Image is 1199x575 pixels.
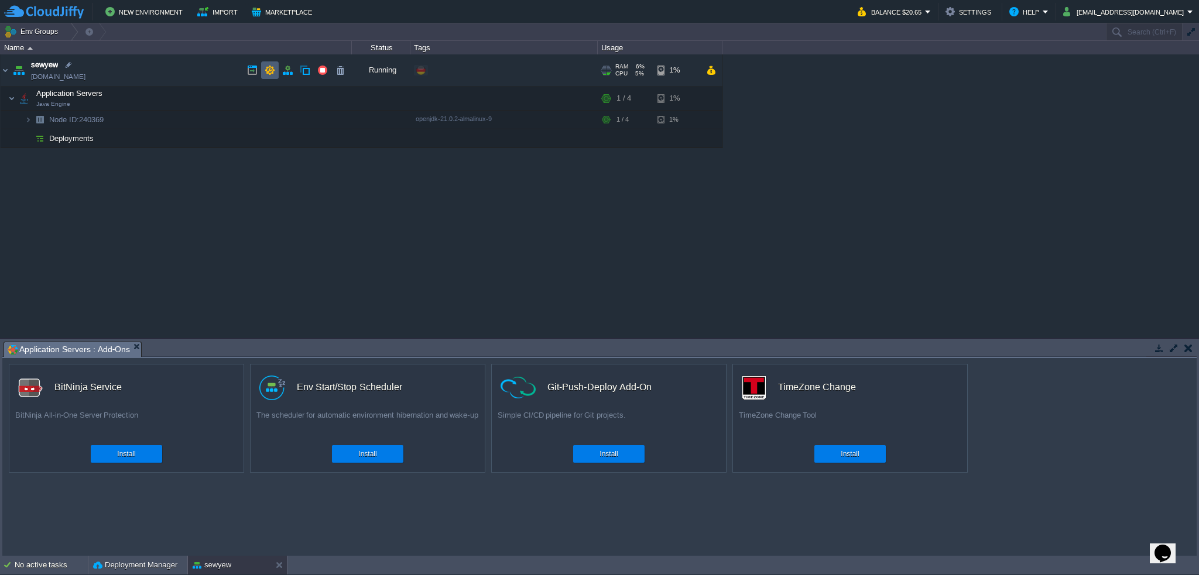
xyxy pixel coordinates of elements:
button: [EMAIL_ADDRESS][DOMAIN_NAME] [1063,5,1187,19]
span: RAM [615,63,628,70]
div: Tags [411,41,597,54]
div: The scheduler for automatic environment hibernation and wake-up [251,410,485,439]
span: Node ID: [49,115,79,124]
div: 1% [657,54,696,86]
button: sewyew [193,559,231,571]
span: 240369 [48,115,105,125]
a: Deployments [48,133,95,143]
iframe: chat widget [1150,528,1187,563]
div: 1 / 4 [616,111,629,129]
img: timezone-logo.png [742,376,766,400]
div: Env Start/Stop Scheduler [297,375,402,400]
img: AMDAwAAAACH5BAEAAAAALAAAAAABAAEAAAICRAEAOw== [25,111,32,129]
button: Env Groups [4,23,62,40]
div: BitNinja All-in-One Server Protection [9,410,244,439]
button: Install [117,448,135,460]
button: Install [599,448,618,460]
div: Git-Push-Deploy Add-On [547,375,652,400]
img: AMDAwAAAACH5BAEAAAAALAAAAAABAAEAAAICRAEAOw== [32,129,48,147]
img: AMDAwAAAACH5BAEAAAAALAAAAAABAAEAAAICRAEAOw== [16,87,32,110]
img: AMDAwAAAACH5BAEAAAAALAAAAAABAAEAAAICRAEAOw== [11,54,27,86]
div: 1% [657,87,696,110]
button: Import [197,5,241,19]
img: CloudJiffy [4,5,84,19]
button: Balance $20.65 [858,5,925,19]
img: logo.png [259,376,285,400]
button: Install [358,448,376,460]
div: Simple CI/CD pipeline for Git projects. [492,410,726,439]
div: Usage [598,41,722,54]
a: [DOMAIN_NAME] [31,71,85,82]
span: Java Engine [36,101,70,108]
img: AMDAwAAAACH5BAEAAAAALAAAAAABAAEAAAICRAEAOw== [1,54,10,86]
div: Running [352,54,410,86]
div: TimeZone Change [778,375,856,400]
div: TimeZone Change Tool [733,410,967,439]
div: Status [352,41,410,54]
div: Name [1,41,351,54]
button: Install [841,448,859,460]
a: sewyew [31,59,58,71]
img: logo.png [18,376,43,400]
img: AMDAwAAAACH5BAEAAAAALAAAAAABAAEAAAICRAEAOw== [28,47,33,50]
span: 6% [633,63,645,70]
div: 1% [657,111,696,129]
span: openjdk-21.0.2-almalinux-9 [416,115,492,122]
a: Node ID:240369 [48,115,105,125]
button: Marketplace [252,5,316,19]
img: ci-cd-icon.png [501,377,536,398]
span: CPU [615,70,628,77]
span: 5% [632,70,644,77]
img: AMDAwAAAACH5BAEAAAAALAAAAAABAAEAAAICRAEAOw== [8,87,15,110]
span: Application Servers : Add-Ons [8,342,130,357]
img: AMDAwAAAACH5BAEAAAAALAAAAAABAAEAAAICRAEAOw== [25,129,32,147]
div: 1 / 4 [616,87,631,110]
div: BitNinja Service [54,375,122,400]
span: Application Servers [35,88,104,98]
button: Settings [946,5,995,19]
div: No active tasks [15,556,88,574]
img: AMDAwAAAACH5BAEAAAAALAAAAAABAAEAAAICRAEAOw== [32,111,48,129]
button: Help [1009,5,1043,19]
button: New Environment [105,5,186,19]
a: Application ServersJava Engine [35,89,104,98]
button: Deployment Manager [93,559,177,571]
